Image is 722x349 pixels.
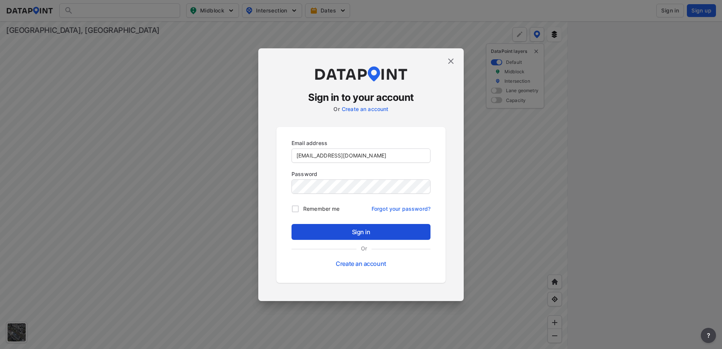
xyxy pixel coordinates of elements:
[292,149,430,162] input: you@example.com
[705,331,711,340] span: ?
[333,106,339,112] label: Or
[292,139,430,147] p: Email address
[372,201,430,213] a: Forgot your password?
[276,91,446,104] h3: Sign in to your account
[701,328,716,343] button: more
[314,66,408,82] img: dataPointLogo.9353c09d.svg
[342,106,389,112] a: Create an account
[446,57,455,66] img: close.efbf2170.svg
[356,244,372,252] label: Or
[298,227,424,236] span: Sign in
[336,260,386,267] a: Create an account
[292,170,430,178] p: Password
[292,224,430,240] button: Sign in
[303,205,339,213] span: Remember me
